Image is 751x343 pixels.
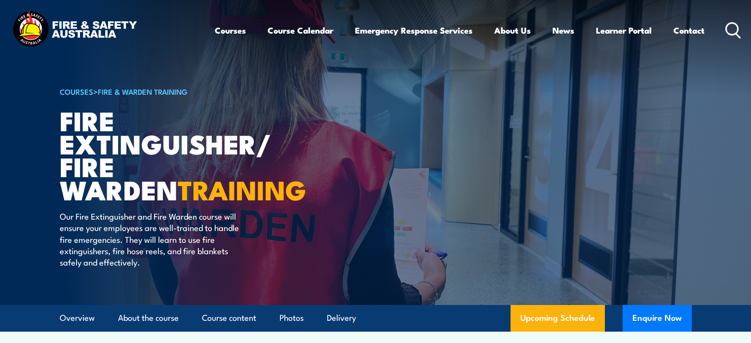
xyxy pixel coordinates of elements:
a: Fire & Warden Training [98,86,188,97]
a: COURSES [60,86,93,97]
a: Learner Portal [596,17,652,43]
a: About Us [494,17,531,43]
a: Delivery [327,305,356,331]
a: Contact [673,17,705,43]
h1: Fire Extinguisher/ Fire Warden [60,109,304,201]
a: Course Calendar [268,17,333,43]
p: Our Fire Extinguisher and Fire Warden course will ensure your employees are well-trained to handl... [60,210,240,268]
a: Course content [202,305,256,331]
strong: TRAINING [178,168,306,209]
a: Courses [215,17,246,43]
a: Emergency Response Services [355,17,473,43]
a: Overview [60,305,95,331]
a: News [553,17,574,43]
button: Enquire Now [623,305,692,332]
a: Upcoming Schedule [511,305,605,332]
h6: > [60,85,304,97]
a: About the course [118,305,179,331]
a: Photos [279,305,304,331]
